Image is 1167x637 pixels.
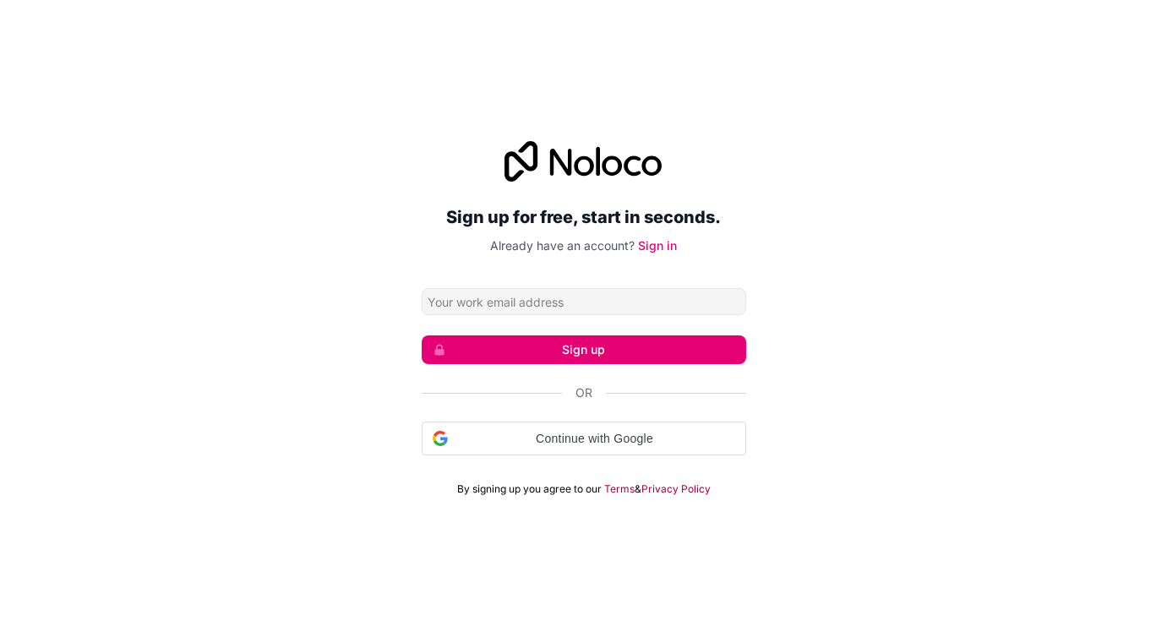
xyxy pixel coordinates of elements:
[638,238,677,253] a: Sign in
[635,482,641,496] span: &
[604,482,635,496] a: Terms
[422,422,746,455] div: Continue with Google
[641,482,711,496] a: Privacy Policy
[422,288,746,315] input: Email address
[457,482,602,496] span: By signing up you agree to our
[422,335,746,364] button: Sign up
[575,384,592,401] span: Or
[422,202,746,232] h2: Sign up for free, start in seconds.
[490,238,635,253] span: Already have an account?
[455,430,735,448] span: Continue with Google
